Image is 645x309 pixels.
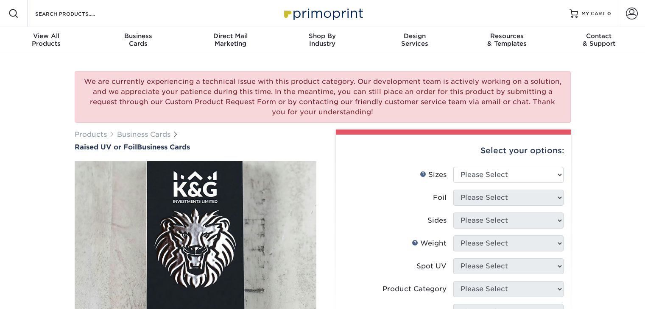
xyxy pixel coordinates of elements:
div: Cards [92,32,184,47]
span: Contact [553,32,645,40]
div: Industry [276,32,369,47]
div: & Templates [461,32,553,47]
div: Marketing [184,32,276,47]
div: Weight [412,238,447,248]
a: Shop ByIndustry [276,27,369,54]
span: Direct Mail [184,32,276,40]
a: BusinessCards [92,27,184,54]
span: MY CART [581,10,606,17]
div: We are currently experiencing a technical issue with this product category. Our development team ... [75,71,571,123]
a: Raised UV or FoilBusiness Cards [75,143,316,151]
span: Shop By [276,32,369,40]
h1: Business Cards [75,143,316,151]
div: Sizes [420,170,447,180]
a: Contact& Support [553,27,645,54]
span: 0 [607,11,611,17]
a: DesignServices [369,27,461,54]
div: Product Category [383,284,447,294]
a: Resources& Templates [461,27,553,54]
a: Direct MailMarketing [184,27,276,54]
div: Services [369,32,461,47]
span: Design [369,32,461,40]
a: Products [75,130,107,138]
div: Spot UV [416,261,447,271]
div: Select your options: [343,135,564,167]
input: SEARCH PRODUCTS..... [34,8,117,19]
div: & Support [553,32,645,47]
div: Foil [433,193,447,203]
span: Raised UV or Foil [75,143,137,151]
span: Business [92,32,184,40]
a: Business Cards [117,130,170,138]
span: Resources [461,32,553,40]
img: Primoprint [280,4,365,22]
div: Sides [427,215,447,226]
